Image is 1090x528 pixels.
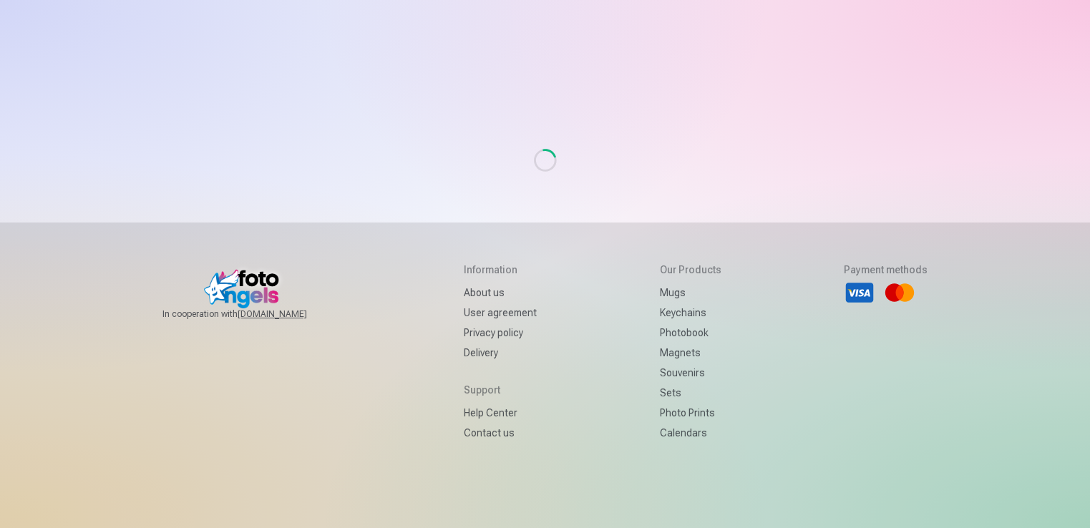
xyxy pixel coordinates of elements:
a: Help Center [464,403,537,423]
a: User agreement [464,303,537,323]
span: In cooperation with [162,308,341,320]
a: Sets [660,383,721,403]
li: Visa [844,277,875,308]
a: Privacy policy [464,323,537,343]
a: Souvenirs [660,363,721,383]
h5: Information [464,263,537,277]
h5: Support [464,383,537,397]
a: Mugs [660,283,721,303]
a: Photobook [660,323,721,343]
a: About us [464,283,537,303]
a: Calendars [660,423,721,443]
a: Photo prints [660,403,721,423]
li: Mastercard [884,277,915,308]
a: [DOMAIN_NAME] [238,308,341,320]
a: Keychains [660,303,721,323]
h5: Our products [660,263,721,277]
a: Magnets [660,343,721,363]
a: Delivery [464,343,537,363]
a: Contact us [464,423,537,443]
h5: Payment methods [844,263,928,277]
